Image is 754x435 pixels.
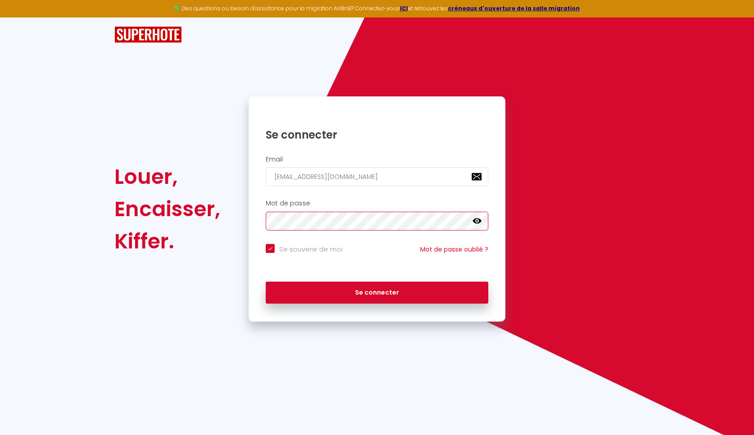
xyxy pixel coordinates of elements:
[114,26,182,43] img: SuperHote logo
[448,4,580,12] a: créneaux d'ouverture de la salle migration
[420,245,488,254] a: Mot de passe oublié ?
[266,200,488,207] h2: Mot de passe
[7,4,34,30] button: Ouvrir le widget de chat LiveChat
[114,161,220,193] div: Louer,
[114,193,220,225] div: Encaisser,
[400,4,408,12] a: ICI
[266,128,488,142] h1: Se connecter
[266,282,488,304] button: Se connecter
[114,225,220,257] div: Kiffer.
[266,167,488,186] input: Ton Email
[266,156,488,163] h2: Email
